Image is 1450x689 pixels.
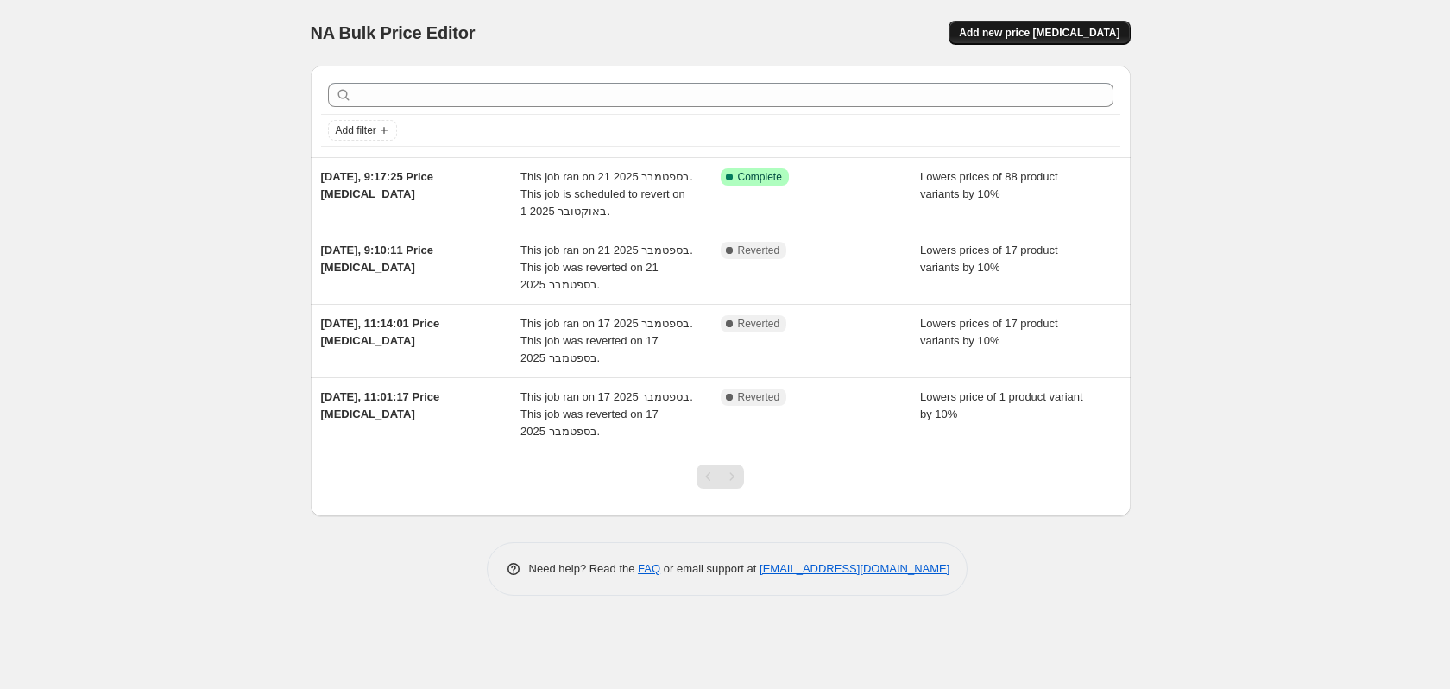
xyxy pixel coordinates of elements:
[738,317,780,331] span: Reverted
[321,243,434,274] span: [DATE], 9:10:11 Price [MEDICAL_DATA]
[697,465,744,489] nav: Pagination
[321,170,434,200] span: [DATE], 9:17:25 Price [MEDICAL_DATA]
[959,26,1119,40] span: Add new price [MEDICAL_DATA]
[336,123,376,137] span: Add filter
[760,562,949,575] a: [EMAIL_ADDRESS][DOMAIN_NAME]
[920,243,1058,274] span: Lowers prices of 17 product variants by 10%
[949,21,1130,45] button: Add new price [MEDICAL_DATA]
[321,390,440,420] span: [DATE], 11:01:17 Price [MEDICAL_DATA]
[520,390,693,438] span: This job ran on 17 בספטמבר 2025. This job was reverted on 17 בספטמבר 2025.
[738,170,782,184] span: Complete
[738,243,780,257] span: Reverted
[920,317,1058,347] span: Lowers prices of 17 product variants by 10%
[920,170,1058,200] span: Lowers prices of 88 product variants by 10%
[520,317,693,364] span: This job ran on 17 בספטמבר 2025. This job was reverted on 17 בספטמבר 2025.
[920,390,1083,420] span: Lowers price of 1 product variant by 10%
[520,170,693,218] span: This job ran on 21 בספטמבר 2025. This job is scheduled to revert on 1 באוקטובר 2025.
[529,562,639,575] span: Need help? Read the
[738,390,780,404] span: Reverted
[638,562,660,575] a: FAQ
[321,317,440,347] span: [DATE], 11:14:01 Price [MEDICAL_DATA]
[660,562,760,575] span: or email support at
[520,243,693,291] span: This job ran on 21 בספטמבר 2025. This job was reverted on 21 בספטמבר 2025.
[311,23,476,42] span: NA Bulk Price Editor
[328,120,397,141] button: Add filter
